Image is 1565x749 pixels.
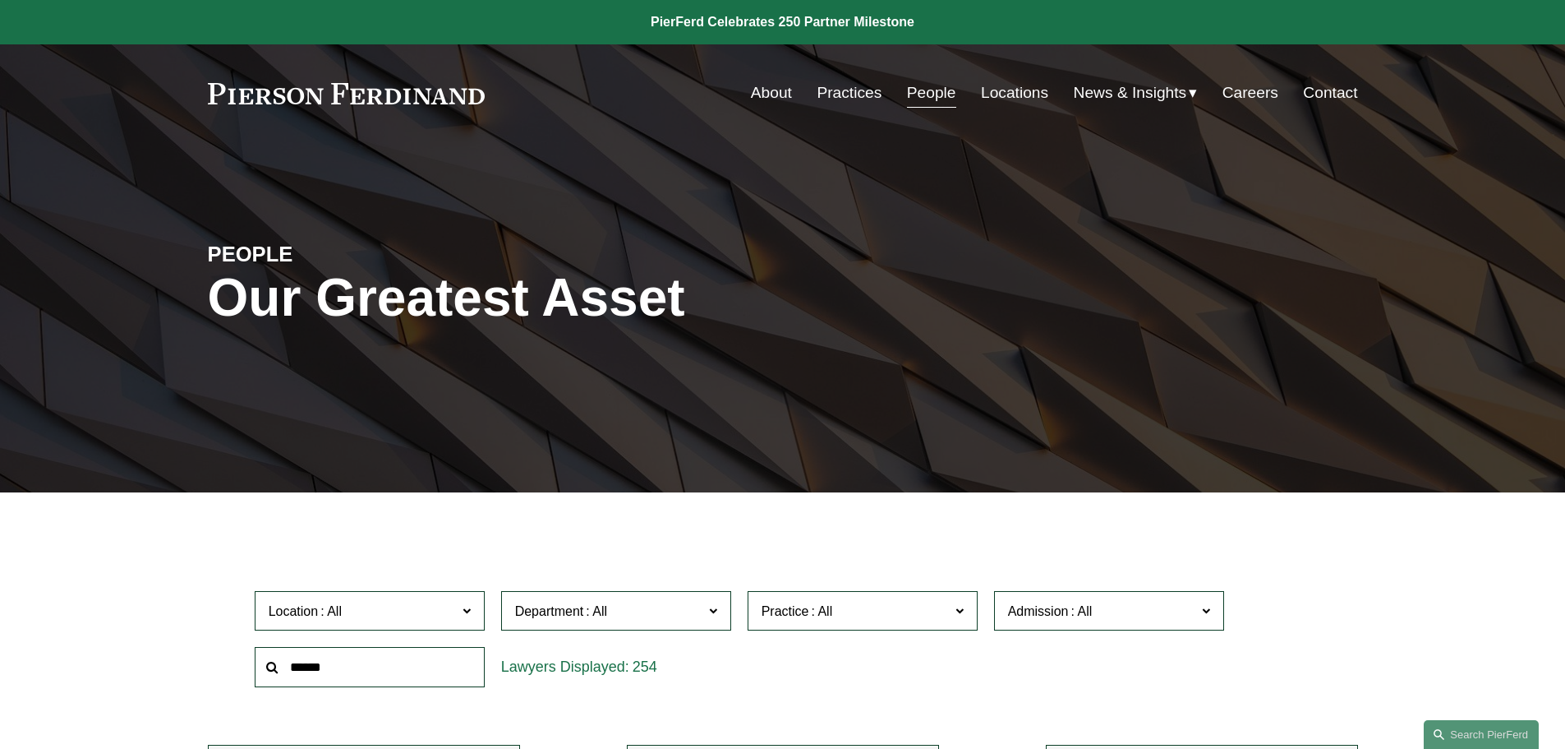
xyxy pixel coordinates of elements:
a: Locations [981,77,1048,109]
span: Admission [1008,604,1069,618]
a: Careers [1222,77,1278,109]
span: 254 [633,659,657,675]
span: Location [269,604,319,618]
a: People [907,77,956,109]
span: News & Insights [1074,79,1187,108]
h1: Our Greatest Asset [208,268,974,328]
a: About [751,77,792,109]
a: Practices [817,77,881,109]
span: Department [515,604,584,618]
a: folder dropdown [1074,77,1198,109]
a: Contact [1303,77,1357,109]
span: Practice [762,604,809,618]
h4: PEOPLE [208,241,495,267]
a: Search this site [1424,720,1539,749]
